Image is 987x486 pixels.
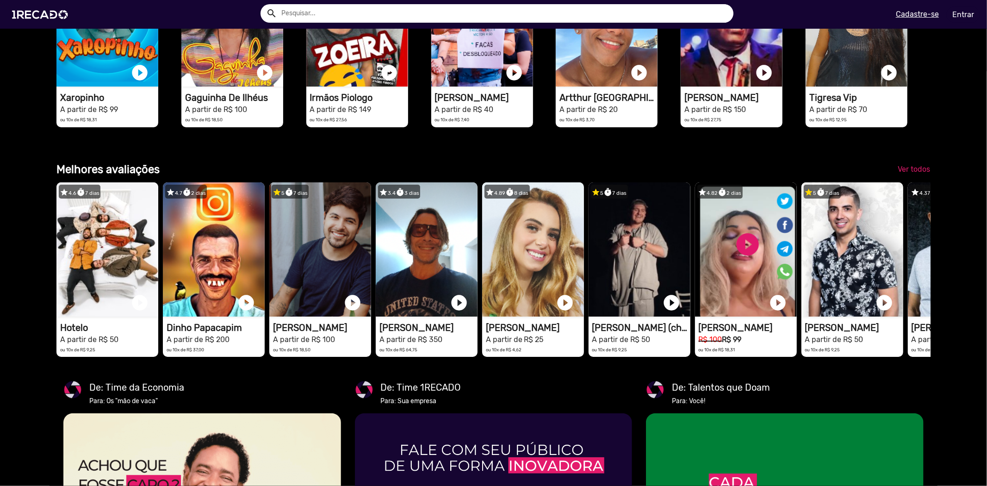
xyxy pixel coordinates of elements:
[56,183,158,317] video: 1RECADO vídeos dedicados para fãs e empresas
[60,323,158,334] h1: Hotelo
[185,92,283,103] h1: Gaguinha De Ilhéus
[684,92,782,103] h1: [PERSON_NAME]
[699,323,797,334] h1: [PERSON_NAME]
[486,348,521,353] small: ou 10x de R$ 4,62
[310,105,372,114] small: A partir de R$ 149
[266,8,277,19] mat-icon: Example home icon
[167,323,265,334] h1: Dinho Papacapim
[185,105,247,114] small: A partir de R$ 100
[809,105,867,114] small: A partir de R$ 70
[185,117,223,122] small: ou 10x de R$ 18,50
[559,92,658,103] h1: Artthur [GEOGRAPHIC_DATA]
[482,183,584,317] video: 1RECADO vídeos dedicados para fãs e empresas
[450,294,468,312] a: play_circle_filled
[805,336,863,344] small: A partir de R$ 50
[269,183,371,317] video: 1RECADO vídeos dedicados para fãs e empresas
[255,63,274,82] a: play_circle_filled
[556,294,575,312] a: play_circle_filled
[896,10,939,19] u: Cadastre-se
[912,336,975,344] small: A partir de R$ 350
[592,323,690,334] h1: [PERSON_NAME] (churros)
[722,336,742,344] b: R$ 99
[684,105,746,114] small: A partir de R$ 150
[880,63,898,82] a: play_circle_filled
[695,183,797,317] video: 1RECADO vídeos dedicados para fãs e empresas
[273,336,335,344] small: A partir de R$ 100
[379,323,478,334] h1: [PERSON_NAME]
[559,117,595,122] small: ou 10x de R$ 3,70
[946,6,980,23] a: Entrar
[60,348,95,353] small: ou 10x de R$ 9,25
[310,117,348,122] small: ou 10x de R$ 27,56
[379,336,442,344] small: A partir de R$ 350
[805,323,903,334] h1: [PERSON_NAME]
[672,380,770,394] mat-card-title: De: Talentos que Doam
[435,105,494,114] small: A partir de R$ 40
[755,63,773,82] a: play_circle_filled
[376,183,478,317] video: 1RECADO vídeos dedicados para fãs e empresas
[699,336,722,344] small: R$ 100
[273,323,371,334] h1: [PERSON_NAME]
[663,294,681,312] a: play_circle_filled
[630,63,648,82] a: play_circle_filled
[167,336,230,344] small: A partir de R$ 200
[60,92,158,103] h1: Xaropinho
[237,294,255,312] a: play_circle_filled
[486,336,544,344] small: A partir de R$ 25
[592,336,651,344] small: A partir de R$ 50
[672,396,770,406] mat-card-subtitle: Para: Você!
[89,396,184,406] mat-card-subtitle: Para: Os "mão de vaca"
[559,105,618,114] small: A partir de R$ 20
[60,105,118,114] small: A partir de R$ 99
[263,5,279,21] button: Example home icon
[809,92,907,103] h1: Tigresa Vip
[809,117,847,122] small: ou 10x de R$ 12,95
[130,294,149,312] a: play_circle_filled
[130,63,149,82] a: play_circle_filled
[167,348,204,353] small: ou 10x de R$ 37,00
[801,183,903,317] video: 1RECADO vídeos dedicados para fãs e empresas
[381,380,461,394] mat-card-title: De: Time 1RECADO
[769,294,788,312] a: play_circle_filled
[435,92,533,103] h1: [PERSON_NAME]
[343,294,362,312] a: play_circle_filled
[310,92,408,103] h1: Irmãos Piologo
[56,163,160,176] b: Melhores avaliações
[163,183,265,317] video: 1RECADO vídeos dedicados para fãs e empresas
[435,117,470,122] small: ou 10x de R$ 7,40
[379,348,417,353] small: ou 10x de R$ 64,75
[89,380,184,394] mat-card-title: De: Time da Economia
[486,323,584,334] h1: [PERSON_NAME]
[592,348,627,353] small: ou 10x de R$ 9,25
[699,348,735,353] small: ou 10x de R$ 18,31
[589,183,690,317] video: 1RECADO vídeos dedicados para fãs e empresas
[912,348,950,353] small: ou 10x de R$ 64,75
[805,348,840,353] small: ou 10x de R$ 9,25
[875,294,894,312] a: play_circle_filled
[274,4,733,23] input: Pesquisar...
[381,396,461,406] mat-card-subtitle: Para: Sua empresa
[60,117,97,122] small: ou 10x de R$ 18,31
[273,348,310,353] small: ou 10x de R$ 18,50
[380,63,399,82] a: play_circle_filled
[898,165,930,174] span: Ver todos
[60,336,118,344] small: A partir de R$ 50
[684,117,721,122] small: ou 10x de R$ 27,75
[505,63,524,82] a: play_circle_filled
